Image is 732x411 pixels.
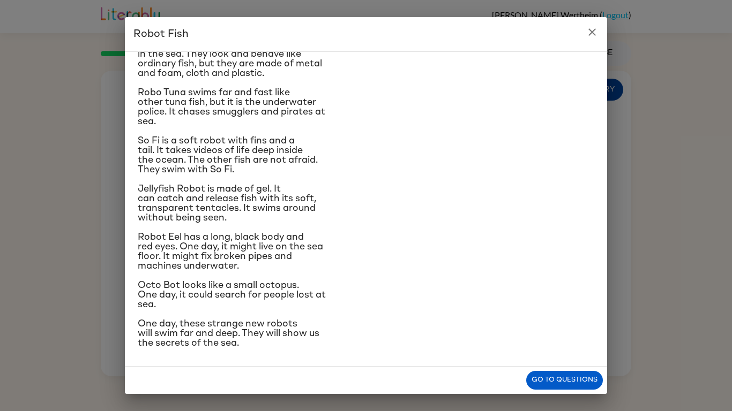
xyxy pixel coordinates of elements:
[138,88,325,126] span: Robo Tuna swims far and fast like other tuna fish, but it is the underwater police. It chases smu...
[138,184,316,223] span: Jellyfish Robot is made of gel. It can catch and release fish with its soft, transparent tentacle...
[138,232,323,271] span: Robot Eel has a long, black body and red eyes. One day, it might live on the sea floor. It might ...
[138,319,319,348] span: One day, these strange new robots will swim far and deep. They will show us the secrets of the sea.
[526,371,603,390] button: Go to questions
[138,136,318,174] span: So Fi is a soft robot with fins and a tail. It takes videos of life deep inside the ocean. The ot...
[138,40,322,78] span: There are strange new fish swimming in the sea. They look and behave like ordinary fish, but they...
[138,280,326,309] span: Octo Bot looks like a small octopus. One day, it could search for people lost at sea.
[581,21,603,43] button: close
[125,17,607,51] h2: Robot Fish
